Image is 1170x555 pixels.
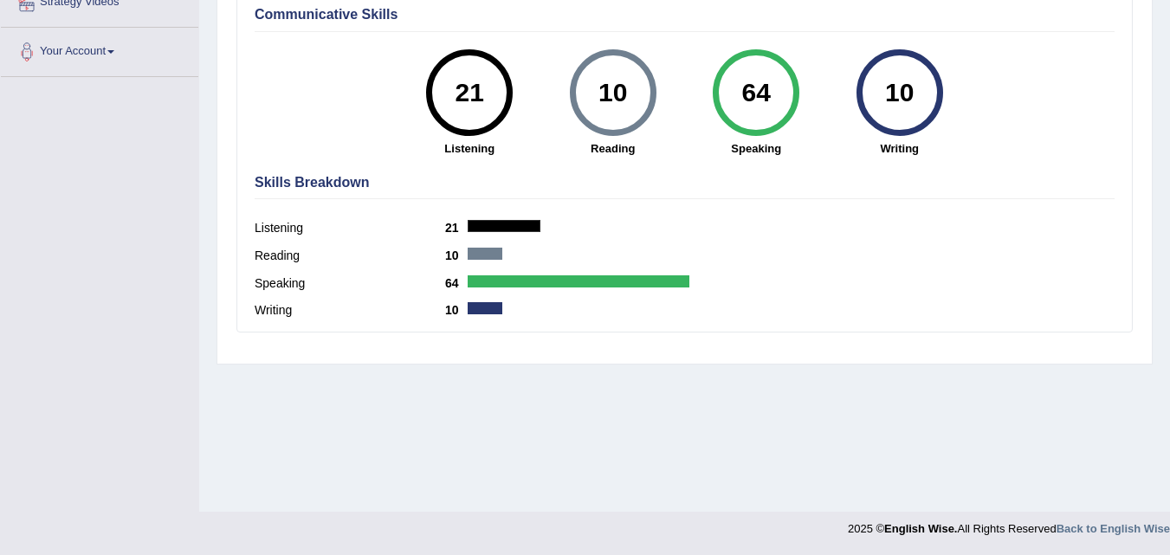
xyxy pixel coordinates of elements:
[1,28,198,71] a: Your Account
[694,140,820,157] strong: Speaking
[725,56,788,129] div: 64
[255,247,445,265] label: Reading
[255,219,445,237] label: Listening
[868,56,931,129] div: 10
[255,175,1115,190] h4: Skills Breakdown
[438,56,501,129] div: 21
[445,303,468,317] b: 10
[837,140,963,157] strong: Writing
[255,274,445,293] label: Speaking
[1057,522,1170,535] a: Back to English Wise
[550,140,676,157] strong: Reading
[445,276,468,290] b: 64
[581,56,644,129] div: 10
[255,7,1115,23] h4: Communicative Skills
[445,248,468,262] b: 10
[445,221,468,235] b: 21
[407,140,533,157] strong: Listening
[884,522,957,535] strong: English Wise.
[255,301,445,319] label: Writing
[848,512,1170,537] div: 2025 © All Rights Reserved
